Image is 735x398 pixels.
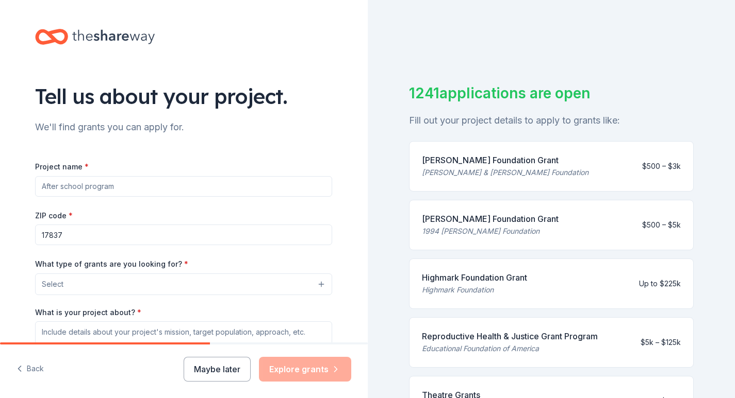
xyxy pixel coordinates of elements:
button: Back [17,358,44,380]
span: Select [42,278,63,290]
div: 1994 [PERSON_NAME] Foundation [422,225,559,237]
div: We'll find grants you can apply for. [35,119,332,135]
div: Reproductive Health & Justice Grant Program [422,330,598,342]
div: Highmark Foundation [422,284,527,296]
label: ZIP code [35,211,73,221]
label: What type of grants are you looking for? [35,259,188,269]
div: [PERSON_NAME] Foundation Grant [422,154,589,166]
div: Tell us about your project. [35,82,332,111]
div: [PERSON_NAME] & [PERSON_NAME] Foundation [422,166,589,179]
label: What is your project about? [35,307,141,318]
div: Educational Foundation of America [422,342,598,355]
input: After school program [35,176,332,197]
div: $500 – $3k [642,160,681,172]
div: Up to $225k [639,278,681,290]
div: $5k – $125k [641,336,681,349]
div: $500 – $5k [642,219,681,231]
button: Select [35,273,332,295]
div: Fill out your project details to apply to grants like: [409,112,694,129]
button: Maybe later [184,357,251,382]
div: Highmark Foundation Grant [422,271,527,284]
input: 12345 (U.S. only) [35,224,332,245]
div: [PERSON_NAME] Foundation Grant [422,213,559,225]
div: 1241 applications are open [409,82,694,104]
label: Project name [35,162,89,172]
